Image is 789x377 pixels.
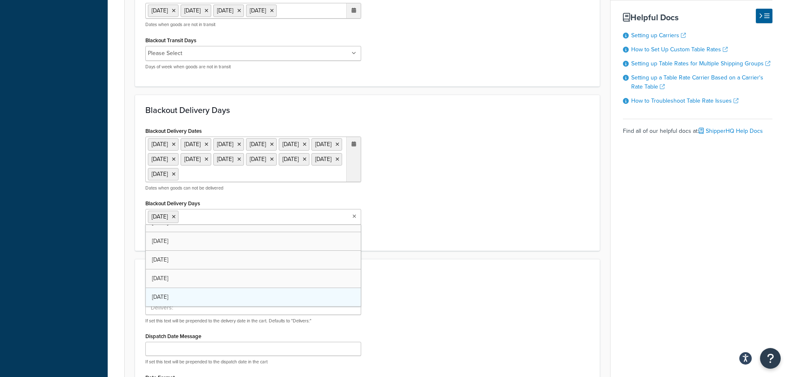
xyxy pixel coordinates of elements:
[623,13,772,22] h3: Helpful Docs
[152,237,168,245] span: [DATE]
[279,138,309,151] li: [DATE]
[145,37,196,43] label: Blackout Transit Days
[148,5,179,17] li: [DATE]
[756,9,772,23] button: Hide Help Docs
[181,153,211,166] li: [DATE]
[311,153,342,166] li: [DATE]
[145,270,589,279] h3: Display Options
[152,274,168,283] span: [DATE]
[246,153,277,166] li: [DATE]
[146,269,361,288] a: [DATE]
[279,153,309,166] li: [DATE]
[631,45,728,54] a: How to Set Up Custom Table Rates
[631,73,763,91] a: Setting up a Table Rate Carrier Based on a Carrier's Rate Table
[145,22,361,28] p: Dates when goods are not in transit
[213,138,244,151] li: [DATE]
[145,106,589,115] h3: Blackout Delivery Days
[213,153,244,166] li: [DATE]
[152,255,168,264] span: [DATE]
[152,212,168,221] span: [DATE]
[631,31,686,40] a: Setting up Carriers
[181,138,211,151] li: [DATE]
[631,96,738,105] a: How to Troubleshoot Table Rate Issues
[145,200,200,207] label: Blackout Delivery Days
[145,359,361,365] p: If set this text will be prepended to the dispatch date in the cart
[181,5,211,17] li: [DATE]
[148,138,179,151] li: [DATE]
[146,251,361,269] a: [DATE]
[213,5,244,17] li: [DATE]
[699,127,763,135] a: ShipperHQ Help Docs
[146,288,361,306] a: [DATE]
[152,293,168,301] span: [DATE]
[148,48,182,59] li: Please Select
[246,5,277,17] li: [DATE]
[148,168,179,180] li: [DATE]
[623,119,772,137] div: Find all of our helpful docs at:
[145,64,361,70] p: Days of week when goods are not in transit
[145,128,202,134] label: Blackout Delivery Dates
[145,301,361,315] input: Delivers:
[631,59,770,68] a: Setting up Table Rates for Multiple Shipping Groups
[145,185,361,191] p: Dates when goods can not be delivered
[311,138,342,151] li: [DATE]
[145,333,201,339] label: Dispatch Date Message
[148,153,179,166] li: [DATE]
[146,232,361,250] a: [DATE]
[145,318,361,324] p: If set this text will be prepended to the delivery date in the cart. Defaults to "Delivers:"
[760,348,781,369] button: Open Resource Center
[246,138,277,151] li: [DATE]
